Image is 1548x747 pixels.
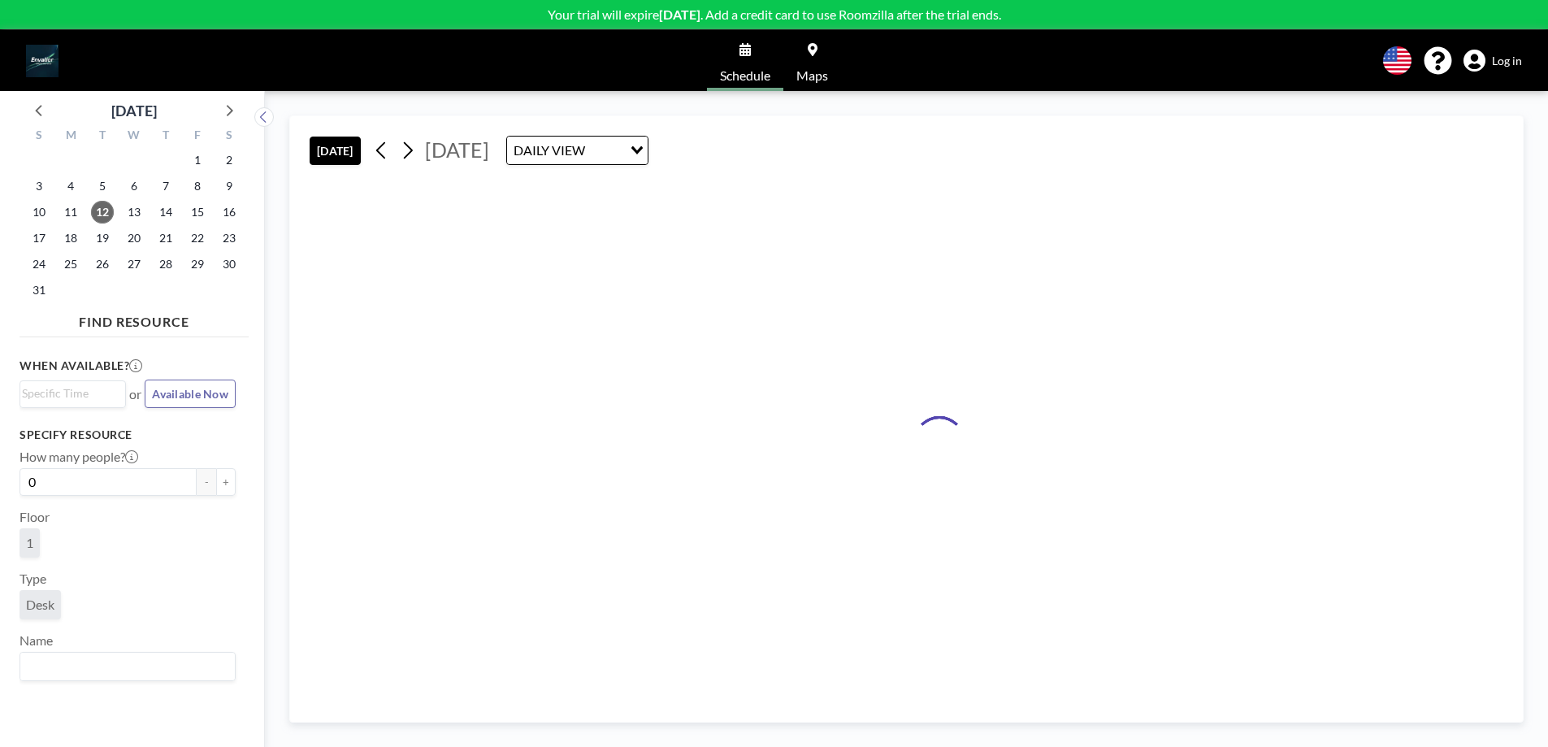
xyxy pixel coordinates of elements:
[59,227,82,250] span: Monday, August 18, 2025
[590,140,621,161] input: Search for option
[59,175,82,198] span: Monday, August 4, 2025
[145,380,236,408] button: Available Now
[152,387,228,401] span: Available Now
[59,253,82,276] span: Monday, August 25, 2025
[425,137,489,162] span: [DATE]
[186,227,209,250] span: Friday, August 22, 2025
[123,175,145,198] span: Wednesday, August 6, 2025
[213,126,245,147] div: S
[186,253,209,276] span: Friday, August 29, 2025
[218,227,241,250] span: Saturday, August 23, 2025
[59,201,82,224] span: Monday, August 11, 2025
[91,227,114,250] span: Tuesday, August 19, 2025
[129,386,141,402] span: or
[154,227,177,250] span: Thursday, August 21, 2025
[26,597,54,613] span: Desk
[28,175,50,198] span: Sunday, August 3, 2025
[55,126,87,147] div: M
[154,175,177,198] span: Thursday, August 7, 2025
[119,126,150,147] div: W
[22,384,116,402] input: Search for option
[216,468,236,496] button: +
[186,149,209,172] span: Friday, August 1, 2025
[507,137,648,164] div: Search for option
[22,656,226,677] input: Search for option
[154,201,177,224] span: Thursday, August 14, 2025
[197,468,216,496] button: -
[91,201,114,224] span: Tuesday, August 12, 2025
[20,632,53,649] label: Name
[26,45,59,77] img: organization-logo
[26,535,33,551] span: 1
[123,227,145,250] span: Wednesday, August 20, 2025
[510,140,588,161] span: DAILY VIEW
[123,201,145,224] span: Wednesday, August 13, 2025
[659,7,700,22] b: [DATE]
[310,137,361,165] button: [DATE]
[20,509,50,525] label: Floor
[218,253,241,276] span: Saturday, August 30, 2025
[20,381,125,406] div: Search for option
[20,571,46,587] label: Type
[91,175,114,198] span: Tuesday, August 5, 2025
[181,126,213,147] div: F
[150,126,181,147] div: T
[1492,54,1522,68] span: Log in
[186,175,209,198] span: Friday, August 8, 2025
[1463,50,1522,72] a: Log in
[24,126,55,147] div: S
[20,307,249,330] h4: FIND RESOURCE
[28,279,50,302] span: Sunday, August 31, 2025
[218,175,241,198] span: Saturday, August 9, 2025
[28,227,50,250] span: Sunday, August 17, 2025
[720,69,770,82] span: Schedule
[186,201,209,224] span: Friday, August 15, 2025
[91,253,114,276] span: Tuesday, August 26, 2025
[218,149,241,172] span: Saturday, August 2, 2025
[28,253,50,276] span: Sunday, August 24, 2025
[111,99,157,122] div: [DATE]
[796,69,828,82] span: Maps
[707,30,783,91] a: Schedule
[20,449,138,465] label: How many people?
[123,253,145,276] span: Wednesday, August 27, 2025
[87,126,119,147] div: T
[20,428,236,442] h3: Specify resource
[154,253,177,276] span: Thursday, August 28, 2025
[20,653,235,680] div: Search for option
[783,30,841,91] a: Maps
[28,201,50,224] span: Sunday, August 10, 2025
[218,201,241,224] span: Saturday, August 16, 2025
